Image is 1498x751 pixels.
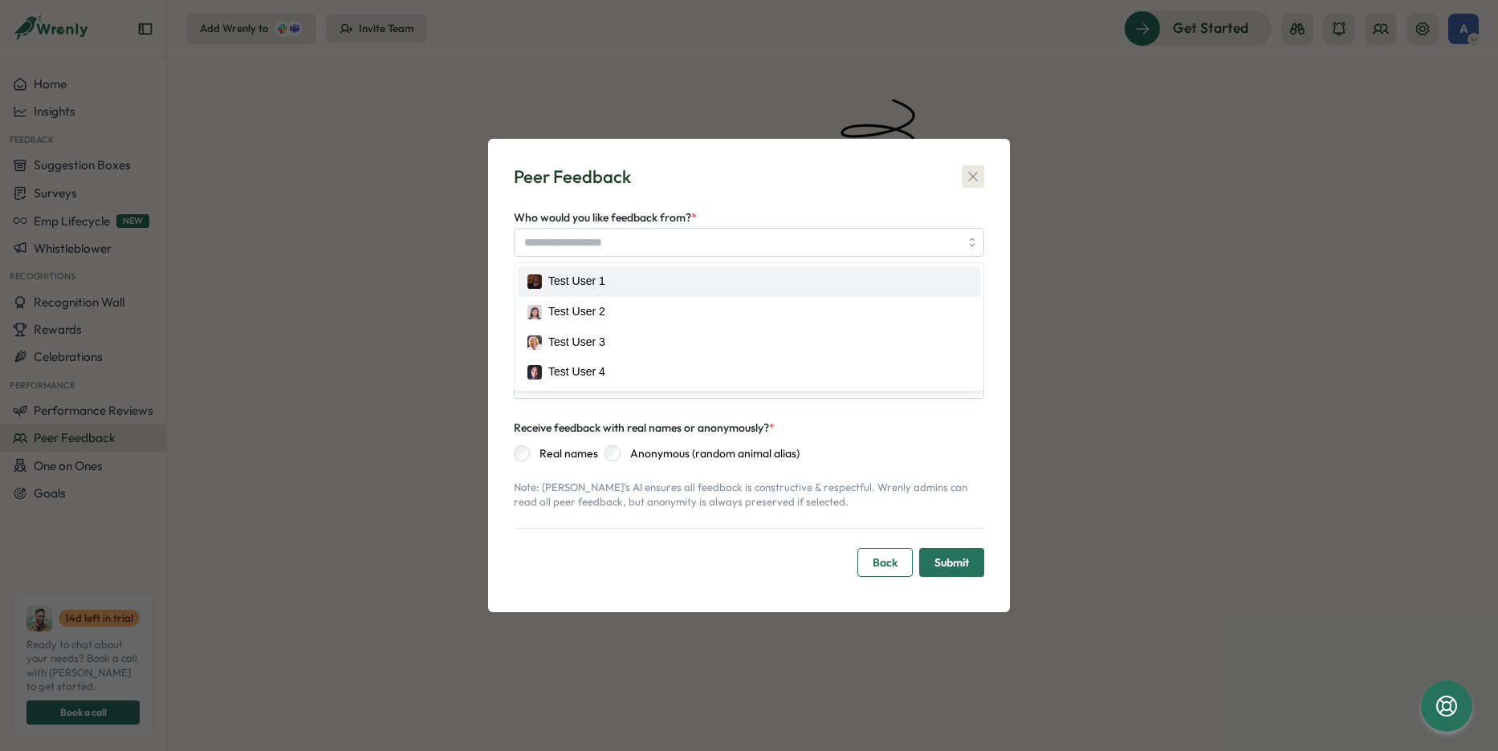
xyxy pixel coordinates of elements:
img: Test User 1 [527,274,542,289]
button: Back [857,548,913,577]
div: Test User 2 [548,303,605,321]
button: Submit [919,548,984,577]
img: Test User 4 [527,365,542,380]
p: Select 5+ to be able to ask for anonymous feedback. [514,260,984,274]
p: Note: [PERSON_NAME]'s AI ensures all feedback is constructive & respectful. Wrenly admins can rea... [514,481,984,509]
div: Receive feedback with real names or anonymously? [514,420,775,437]
label: Real names [530,445,598,461]
div: Test User 4 [548,363,605,381]
img: Test User 3 [527,335,542,350]
div: Test User 3 [548,334,605,351]
span: Submit [934,549,969,576]
span: Who would you like feedback from? [514,210,691,225]
img: Test User 2 [527,305,542,319]
div: Peer Feedback [514,164,631,189]
div: Test User 1 [548,273,605,290]
span: Back [873,549,898,576]
label: Anonymous (random animal alias) [621,445,800,461]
